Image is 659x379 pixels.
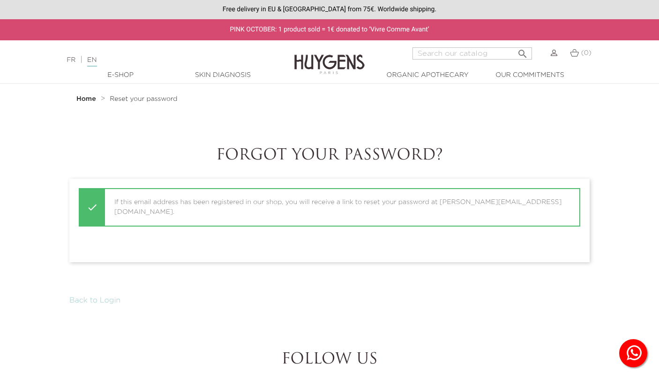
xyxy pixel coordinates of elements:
[69,297,120,304] a: Back to Login
[514,45,531,57] button: 
[105,189,579,226] p: If this email address has been registered in our shop, you will receive a link to reset your pass...
[483,70,577,80] a: Our commitments
[110,96,177,102] span: Reset your password
[87,57,97,67] a: EN
[412,47,532,60] input: Search
[76,96,96,102] strong: Home
[67,57,75,63] a: FR
[69,147,590,165] h1: Forgot your password?
[176,70,270,80] a: Skin Diagnosis
[581,50,592,56] span: (0)
[62,54,268,66] div: |
[76,95,98,103] a: Home
[381,70,474,80] a: Organic Apothecary
[294,39,365,76] img: Huygens
[110,95,177,103] a: Reset your password
[74,70,167,80] a: E-Shop
[517,45,528,57] i: 
[69,351,590,369] h2: Follow us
